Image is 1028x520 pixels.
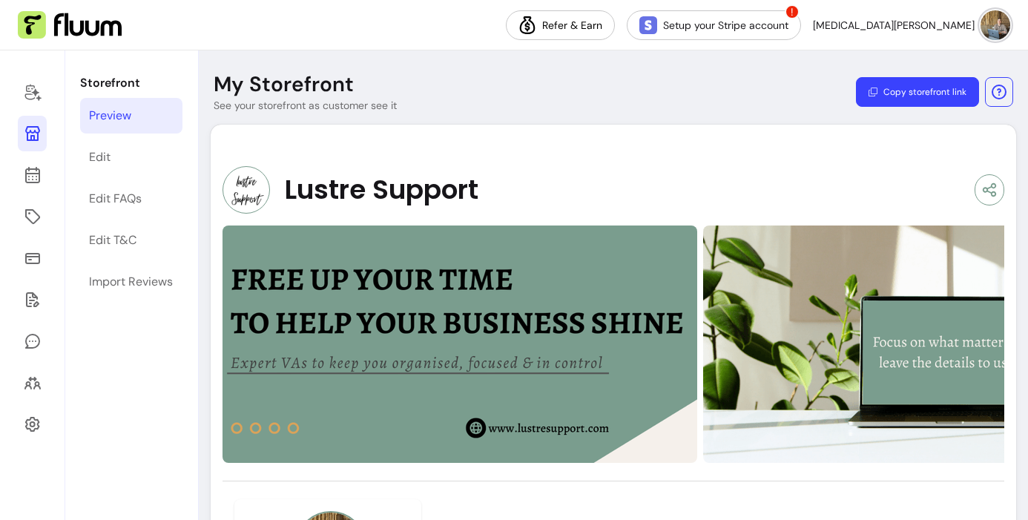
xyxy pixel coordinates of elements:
img: Provider image [223,166,270,214]
a: Sales [18,240,47,276]
a: Offerings [18,199,47,234]
a: Preview [80,98,182,134]
img: Fluum Logo [18,11,122,39]
span: Lustre Support [285,175,478,205]
div: Edit T&C [89,231,136,249]
a: My Messages [18,323,47,359]
a: Setup your Stripe account [627,10,801,40]
img: avatar [981,10,1010,40]
a: Refer & Earn [506,10,615,40]
div: Edit FAQs [89,190,142,208]
a: Edit T&C [80,223,182,258]
a: Storefront [18,116,47,151]
span: [MEDICAL_DATA][PERSON_NAME] [813,18,975,33]
a: Calendar [18,157,47,193]
span: ! [785,4,800,19]
img: https://d22cr2pskkweo8.cloudfront.net/5bd92f00-1d0c-4304-8bee-b44e3ea52517 [223,226,697,463]
p: Storefront [80,74,182,92]
p: My Storefront [214,71,354,98]
div: Edit [89,148,111,166]
div: Preview [89,107,131,125]
a: Import Reviews [80,264,182,300]
button: avatar[MEDICAL_DATA][PERSON_NAME] [813,10,1010,40]
div: Import Reviews [89,273,173,291]
a: Clients [18,365,47,401]
a: Settings [18,407,47,442]
img: Stripe Icon [639,16,657,34]
a: Home [18,74,47,110]
a: Forms [18,282,47,317]
button: Copy storefront link [856,77,979,107]
p: See your storefront as customer see it [214,98,397,113]
a: Edit [80,139,182,175]
a: Edit FAQs [80,181,182,217]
